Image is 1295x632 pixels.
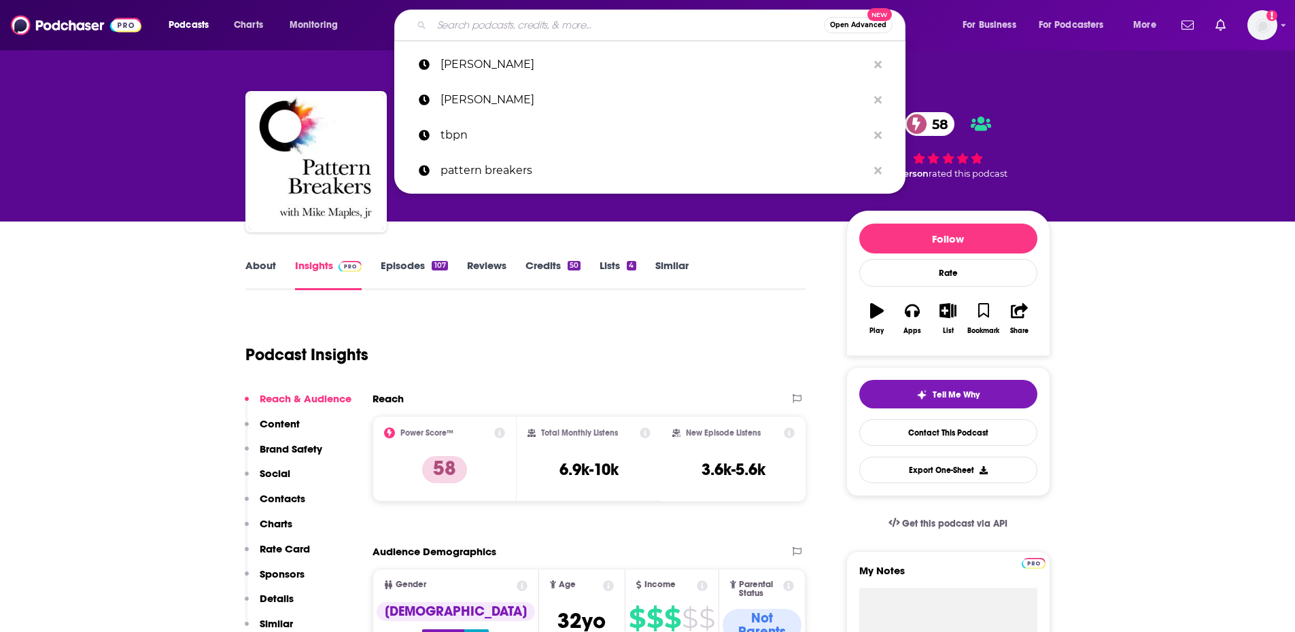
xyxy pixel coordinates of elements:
[290,16,338,35] span: Monitoring
[1176,14,1199,37] a: Show notifications dropdown
[905,112,955,136] a: 58
[929,169,1007,179] span: rated this podcast
[859,457,1037,483] button: Export One-Sheet
[467,259,506,290] a: Reviews
[943,327,954,335] div: List
[394,82,905,118] a: [PERSON_NAME]
[441,153,867,188] p: pattern breakers
[245,592,294,617] button: Details
[859,564,1037,588] label: My Notes
[260,542,310,555] p: Rate Card
[824,17,893,33] button: Open AdvancedNew
[394,47,905,82] a: [PERSON_NAME]
[1039,16,1104,35] span: For Podcasters
[739,580,781,598] span: Parental Status
[245,517,292,542] button: Charts
[1124,14,1173,36] button: open menu
[859,380,1037,408] button: tell me why sparkleTell Me Why
[1247,10,1277,40] button: Show profile menu
[260,442,322,455] p: Brand Safety
[260,392,351,405] p: Reach & Audience
[902,518,1007,529] span: Get this podcast via API
[245,417,300,442] button: Content
[1210,14,1231,37] a: Show notifications dropdown
[225,14,271,36] a: Charts
[422,456,467,483] p: 58
[169,16,209,35] span: Podcasts
[1010,327,1029,335] div: Share
[525,259,581,290] a: Credits50
[966,294,1001,343] button: Bookmark
[600,259,636,290] a: Lists4
[1133,16,1156,35] span: More
[1247,10,1277,40] span: Logged in as inkhouseNYC
[248,94,384,230] img: Pattern Breakers
[441,118,867,153] p: tbpn
[260,617,293,630] p: Similar
[1266,10,1277,21] svg: Add a profile image
[629,608,645,629] span: $
[260,492,305,505] p: Contacts
[373,392,404,405] h2: Reach
[699,608,714,629] span: $
[11,12,141,38] img: Podchaser - Follow, Share and Rate Podcasts
[260,467,290,480] p: Social
[373,545,496,558] h2: Audience Demographics
[541,428,618,438] h2: Total Monthly Listens
[295,259,362,290] a: InsightsPodchaser Pro
[396,580,426,589] span: Gender
[930,294,965,343] button: List
[869,327,884,335] div: Play
[245,567,305,593] button: Sponsors
[1247,10,1277,40] img: User Profile
[245,442,322,468] button: Brand Safety
[963,16,1016,35] span: For Business
[559,580,576,589] span: Age
[655,259,689,290] a: Similar
[260,517,292,530] p: Charts
[394,118,905,153] a: tbpn
[1001,294,1037,343] button: Share
[895,294,930,343] button: Apps
[568,261,581,270] div: 50
[867,8,892,21] span: New
[682,608,697,629] span: $
[441,82,867,118] p: dario amodei
[559,459,619,480] h3: 6.9k-10k
[918,112,955,136] span: 58
[407,10,918,41] div: Search podcasts, credits, & more...
[846,103,1050,188] div: 58 1 personrated this podcast
[859,294,895,343] button: Play
[339,261,362,272] img: Podchaser Pro
[245,259,276,290] a: About
[859,259,1037,287] div: Rate
[381,259,447,290] a: Episodes107
[1022,558,1046,569] img: Podchaser Pro
[245,467,290,492] button: Social
[859,419,1037,446] a: Contact This Podcast
[394,153,905,188] a: pattern breakers
[260,417,300,430] p: Content
[878,507,1019,540] a: Get this podcast via API
[627,261,636,270] div: 4
[441,47,867,82] p: ali ghodsi
[953,14,1033,36] button: open menu
[916,389,927,400] img: tell me why sparkle
[245,542,310,567] button: Rate Card
[234,16,263,35] span: Charts
[377,602,535,621] div: [DEMOGRAPHIC_DATA]
[245,392,351,417] button: Reach & Audience
[859,224,1037,253] button: Follow
[432,261,447,270] div: 107
[1030,14,1124,36] button: open menu
[400,428,453,438] h2: Power Score™
[245,345,368,365] h1: Podcast Insights
[1022,556,1046,569] a: Pro website
[830,22,886,29] span: Open Advanced
[280,14,356,36] button: open menu
[644,580,676,589] span: Income
[891,169,929,179] span: 1 person
[686,428,761,438] h2: New Episode Listens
